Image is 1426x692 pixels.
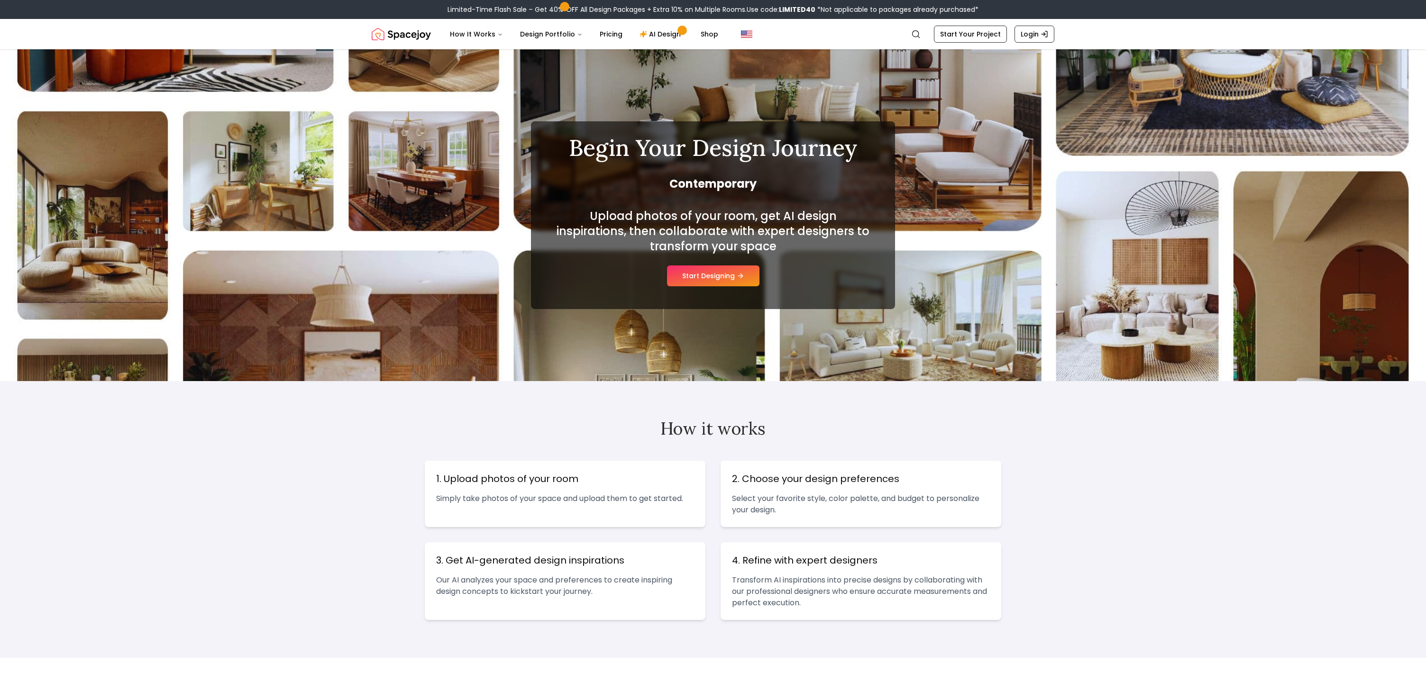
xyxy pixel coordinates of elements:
[372,25,431,44] a: Spacejoy
[512,25,590,44] button: Design Portfolio
[592,25,630,44] a: Pricing
[372,25,431,44] img: Spacejoy Logo
[372,19,1054,49] nav: Global
[747,5,815,14] span: Use code:
[436,472,694,485] h3: 1. Upload photos of your room
[554,176,872,191] span: Contemporary
[436,554,694,567] h3: 3. Get AI-generated design inspirations
[732,554,990,567] h3: 4. Refine with expert designers
[632,25,691,44] a: AI Design
[442,25,726,44] nav: Main
[779,5,815,14] b: LIMITED40
[732,472,990,485] h3: 2. Choose your design preferences
[442,25,511,44] button: How It Works
[436,493,694,504] p: Simply take photos of your space and upload them to get started.
[425,419,1001,438] h2: How it works
[934,26,1007,43] a: Start Your Project
[732,493,990,516] p: Select your favorite style, color palette, and budget to personalize your design.
[1015,26,1054,43] a: Login
[448,5,978,14] div: Limited-Time Flash Sale – Get 40% OFF All Design Packages + Extra 10% on Multiple Rooms.
[693,25,726,44] a: Shop
[436,574,694,597] p: Our AI analyzes your space and preferences to create inspiring design concepts to kickstart your ...
[554,209,872,254] h2: Upload photos of your room, get AI design inspirations, then collaborate with expert designers to...
[732,574,990,609] p: Transform AI inspirations into precise designs by collaborating with our professional designers w...
[667,265,759,286] button: Start Designing
[741,28,752,40] img: United States
[815,5,978,14] span: *Not applicable to packages already purchased*
[554,137,872,159] h1: Begin Your Design Journey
